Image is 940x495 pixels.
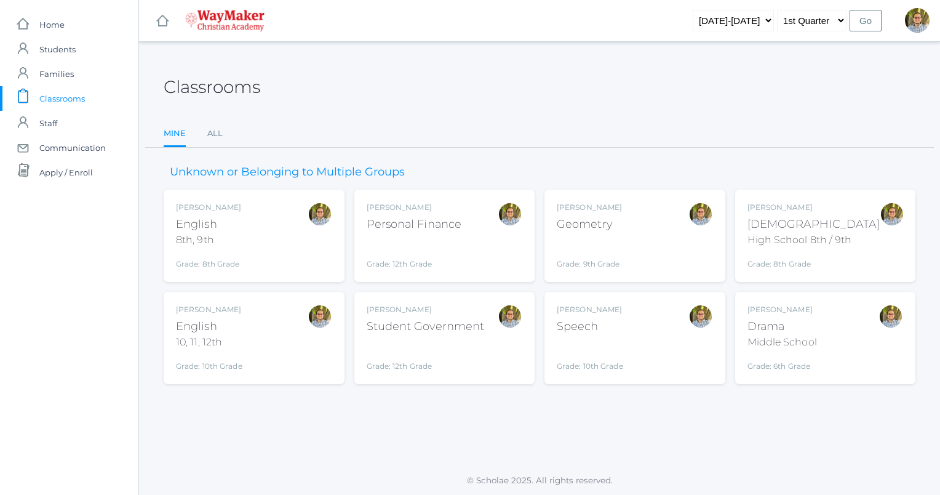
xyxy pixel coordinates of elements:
[367,202,462,213] div: [PERSON_NAME]
[747,202,880,213] div: [PERSON_NAME]
[139,474,940,486] p: © Scholae 2025. All rights reserved.
[747,216,880,233] div: [DEMOGRAPHIC_DATA]
[880,202,904,227] div: Kylen Braileanu
[308,202,332,227] div: Kylen Braileanu
[176,233,241,247] div: 8th, 9th
[207,121,223,146] a: All
[498,304,522,329] div: Kylen Braileanu
[747,318,817,335] div: Drama
[39,160,93,185] span: Apply / Enroll
[367,304,485,315] div: [PERSON_NAME]
[367,340,485,372] div: Grade: 12th Grade
[747,252,880,270] div: Grade: 8th Grade
[176,318,242,335] div: English
[557,216,622,233] div: Geometry
[39,62,74,86] span: Families
[176,216,241,233] div: English
[176,202,241,213] div: [PERSON_NAME]
[176,355,242,372] div: Grade: 10th Grade
[308,304,332,329] div: Kylen Braileanu
[557,238,622,270] div: Grade: 9th Grade
[498,202,522,227] div: Kylen Braileanu
[367,238,462,270] div: Grade: 12th Grade
[164,166,411,179] h3: Unknown or Belonging to Multiple Groups
[176,252,241,270] div: Grade: 8th Grade
[557,304,623,315] div: [PERSON_NAME]
[39,135,106,160] span: Communication
[688,304,713,329] div: Kylen Braileanu
[557,318,623,335] div: Speech
[367,318,485,335] div: Student Government
[747,304,817,315] div: [PERSON_NAME]
[747,355,817,372] div: Grade: 6th Grade
[39,86,85,111] span: Classrooms
[176,304,242,315] div: [PERSON_NAME]
[557,340,623,372] div: Grade: 10th Grade
[164,78,260,97] h2: Classrooms
[39,37,76,62] span: Students
[39,12,65,37] span: Home
[747,233,880,247] div: High School 8th / 9th
[747,335,817,350] div: Middle School
[688,202,713,227] div: Kylen Braileanu
[878,304,903,329] div: Kylen Braileanu
[905,8,930,33] div: Kylen Braileanu
[39,111,57,135] span: Staff
[164,121,186,148] a: Mine
[185,10,265,31] img: waymaker-logo-stack-white-1602f2b1af18da31a5905e9982d058868370996dac5278e84edea6dabf9a3315.png
[367,216,462,233] div: Personal Finance
[850,10,882,31] input: Go
[176,335,242,350] div: 10, 11, 12th
[557,202,622,213] div: [PERSON_NAME]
